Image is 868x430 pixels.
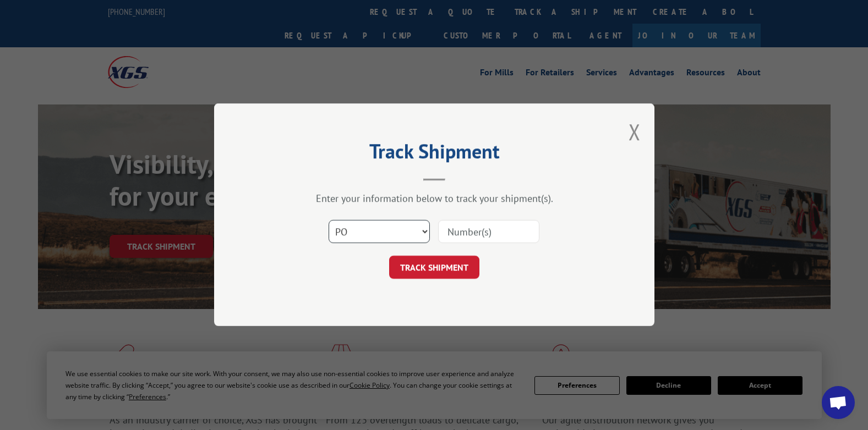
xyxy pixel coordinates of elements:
[389,256,479,279] button: TRACK SHIPMENT
[269,144,599,164] h2: Track Shipment
[269,192,599,205] div: Enter your information below to track your shipment(s).
[629,117,641,146] button: Close modal
[438,220,539,244] input: Number(s)
[822,386,855,419] div: Open chat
